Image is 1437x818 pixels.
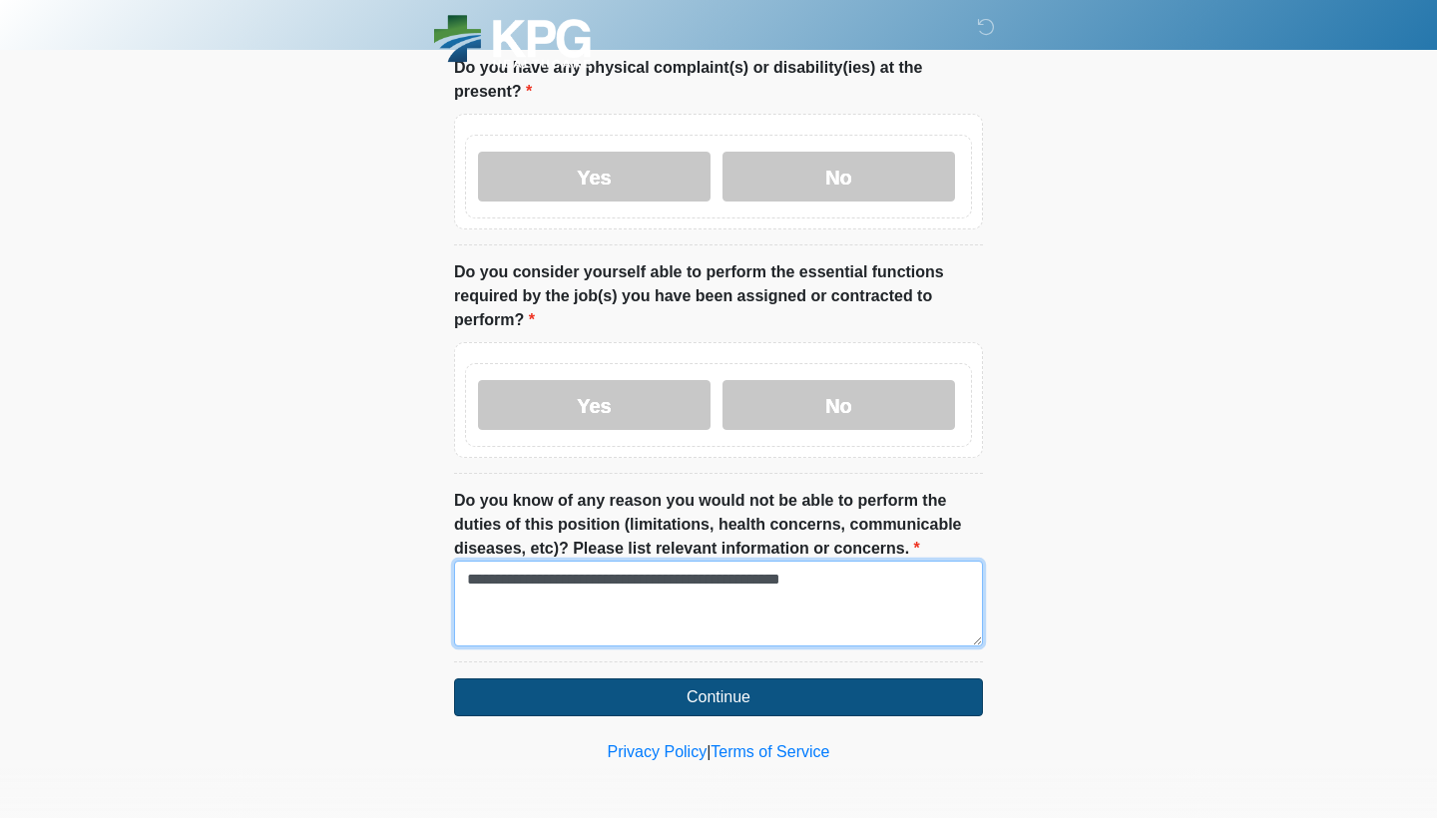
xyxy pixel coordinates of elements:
[707,743,711,760] a: |
[454,260,983,332] label: Do you consider yourself able to perform the essential functions required by the job(s) you have ...
[478,380,711,430] label: Yes
[711,743,829,760] a: Terms of Service
[722,152,955,202] label: No
[434,15,591,68] img: KPG Healthcare Logo
[454,489,983,561] label: Do you know of any reason you would not be able to perform the duties of this position (limitatio...
[608,743,708,760] a: Privacy Policy
[454,678,983,716] button: Continue
[478,152,711,202] label: Yes
[722,380,955,430] label: No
